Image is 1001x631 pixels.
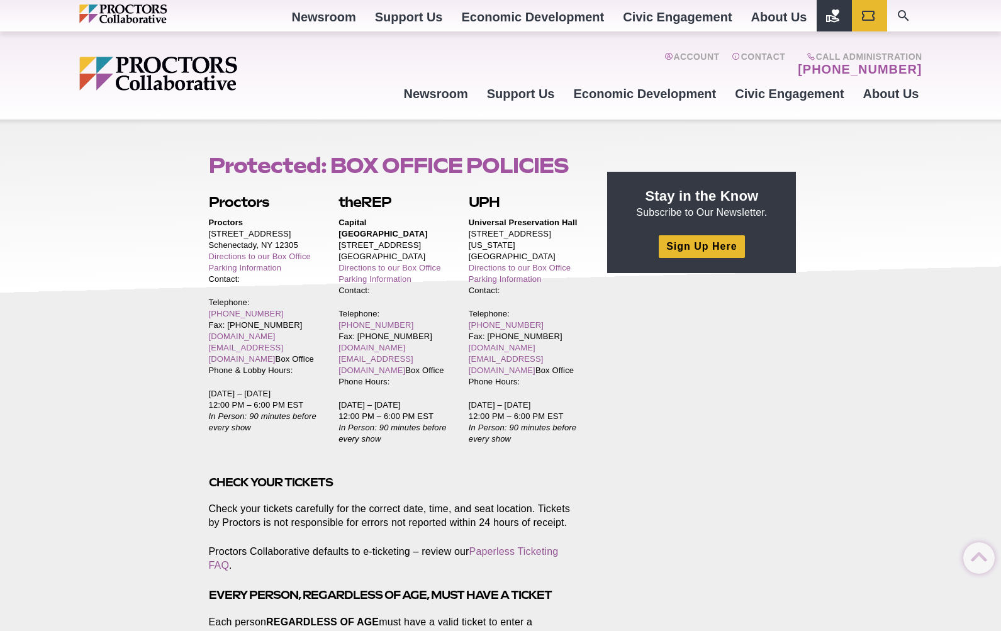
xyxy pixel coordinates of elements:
[963,543,988,568] a: Back to Top
[209,193,319,212] h2: Proctors
[338,343,405,352] a: [DOMAIN_NAME]
[469,217,579,296] p: [STREET_ADDRESS][US_STATE] [GEOGRAPHIC_DATA] Contact:
[338,354,413,375] a: [EMAIL_ADDRESS][DOMAIN_NAME]
[469,218,578,227] strong: Universal Preservation Hall
[209,411,316,432] em: In Person: 90 minutes before every show
[622,187,781,220] p: Subscribe to Our Newsletter.
[469,343,535,352] a: [DOMAIN_NAME]
[209,502,579,530] p: Check your tickets carefully for the correct date, time, and seat location. Tickets by Proctors i...
[209,217,319,285] p: [STREET_ADDRESS] Schenectady, NY 12305 Contact:
[794,52,922,62] span: Call Administration
[209,263,282,272] a: Parking Information
[338,217,449,296] p: [STREET_ADDRESS] [GEOGRAPHIC_DATA] Contact:
[209,218,243,227] strong: Proctors
[338,308,449,388] p: Telephone: Fax: [PHONE_NUMBER] Box Office Phone Hours:
[469,399,579,445] p: [DATE] – [DATE] 12:00 PM – 6:00 PM EST
[854,77,929,111] a: About Us
[469,308,579,388] p: Telephone: Fax: [PHONE_NUMBER] Box Office Phone Hours:
[478,77,564,111] a: Support Us
[209,309,284,318] a: [PHONE_NUMBER]
[79,57,334,91] img: Proctors logo
[338,274,411,284] a: Parking Information
[646,188,759,204] strong: Stay in the Know
[469,274,542,284] a: Parking Information
[79,4,221,23] img: Proctors logo
[564,77,726,111] a: Economic Development
[266,617,379,627] strong: REGARDLESS OF AGE
[338,399,449,445] p: [DATE] – [DATE] 12:00 PM – 6:00 PM EST
[732,52,785,77] a: Contact
[469,193,579,212] h2: UPH
[469,423,576,444] em: In Person: 90 minutes before every show
[209,252,311,261] a: Directions to our Box Office
[338,193,449,212] h2: theREP
[798,62,922,77] a: [PHONE_NUMBER]
[664,52,719,77] a: Account
[209,588,579,602] h3: EVERY PERSON, REGARDLESS OF AGE, MUST HAVE A TICKET
[725,77,853,111] a: Civic Engagement
[209,332,276,341] a: [DOMAIN_NAME]
[209,343,284,364] a: [EMAIL_ADDRESS][DOMAIN_NAME]
[209,475,579,489] h3: CHECK YOUR TICKETS
[209,388,319,433] p: [DATE] – [DATE] 12:00 PM – 6:00 PM EST
[338,218,428,238] strong: Capital [GEOGRAPHIC_DATA]
[209,297,319,376] p: Telephone: Fax: [PHONE_NUMBER] Box Office Phone & Lobby Hours:
[338,423,446,444] em: In Person: 90 minutes before every show
[469,263,571,272] a: Directions to our Box Office
[659,235,744,257] a: Sign Up Here
[469,320,544,330] a: [PHONE_NUMBER]
[338,320,413,330] a: [PHONE_NUMBER]
[469,354,544,375] a: [EMAIL_ADDRESS][DOMAIN_NAME]
[338,263,440,272] a: Directions to our Box Office
[209,545,579,572] p: Proctors Collaborative defaults to e-ticketing – review our .
[209,154,579,177] h1: Protected: BOX OFFICE POLICIES
[394,77,477,111] a: Newsroom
